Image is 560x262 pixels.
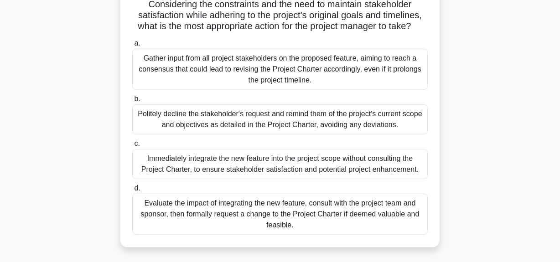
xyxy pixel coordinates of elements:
[134,139,140,147] span: c.
[134,184,140,192] span: d.
[134,95,140,103] span: b.
[132,104,428,134] div: Politely decline the stakeholder's request and remind them of the project's current scope and obj...
[132,49,428,90] div: Gather input from all project stakeholders on the proposed feature, aiming to reach a consensus t...
[134,39,140,47] span: a.
[132,194,428,235] div: Evaluate the impact of integrating the new feature, consult with the project team and sponsor, th...
[132,149,428,179] div: Immediately integrate the new feature into the project scope without consulting the Project Chart...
